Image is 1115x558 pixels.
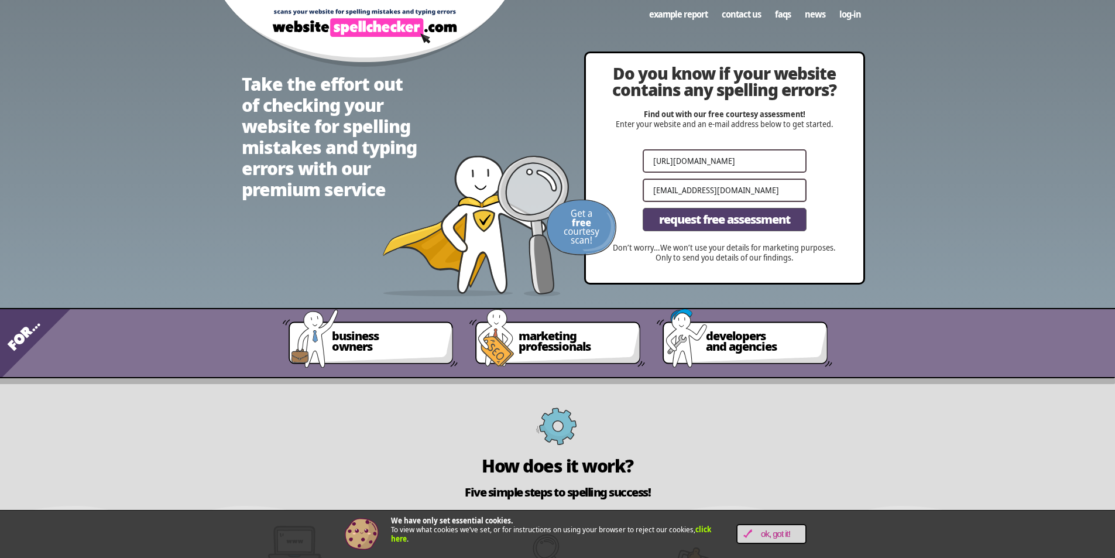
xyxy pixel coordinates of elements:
a: businessowners [318,324,458,372]
button: Request Free Assessment [643,208,807,231]
strong: Find out with our free courtesy assessment! [644,108,805,119]
a: Contact us [715,3,768,25]
p: Don’t worry…We won’t use your details for marketing purposes. Only to send you details of our fin... [609,243,840,263]
h2: Do you know if your website contains any spelling errors? [609,65,840,98]
a: click here [391,524,711,544]
input: eg https://www.mywebsite.com/ [643,149,807,173]
h2: Five simple steps to spelling success! [230,487,886,498]
span: marketing professionals [519,331,631,352]
strong: We have only set essential cookies. [391,515,513,526]
a: Log-in [832,3,868,25]
a: OK, Got it! [736,524,807,544]
h2: How does it work? [230,457,886,475]
a: developersand agencies [692,324,832,372]
span: OK, Got it! [752,529,800,539]
a: News [798,3,832,25]
h1: Take the effort out of checking your website for spelling mistakes and typing errors with our pre... [242,74,417,200]
a: Example Report [642,3,715,25]
a: FAQs [768,3,798,25]
p: Enter your website and an e-mail address below to get started. [609,109,840,129]
img: Cookie [344,516,379,552]
a: marketingprofessionals [505,324,645,372]
span: Request Free Assessment [659,214,790,225]
input: Your email address [643,179,807,202]
p: To view what cookies we’ve set, or for instructions on using your browser to reject our cookies, . [391,516,719,544]
span: developers and agencies [706,331,818,352]
img: website spellchecker scans your website looking for spelling mistakes [382,156,569,296]
span: business owners [332,331,444,352]
img: Get a FREE courtesy scan! [546,200,616,255]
